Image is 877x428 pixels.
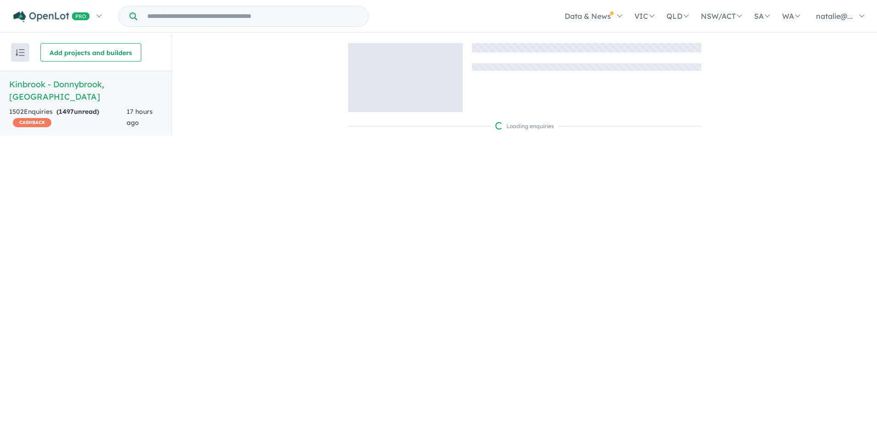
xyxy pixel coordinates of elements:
span: 17 hours ago [127,107,153,127]
button: Add projects and builders [40,43,141,62]
div: Loading enquiries [495,122,554,131]
h5: Kinbrook - Donnybrook , [GEOGRAPHIC_DATA] [9,78,162,103]
span: CASHBACK [13,118,51,127]
img: sort.svg [16,49,25,56]
div: 1502 Enquir ies [9,107,127,129]
input: Try estate name, suburb, builder or developer [139,6,366,26]
span: 1497 [59,107,74,116]
span: natalie@... [816,11,853,21]
img: Openlot PRO Logo White [13,11,90,23]
strong: ( unread) [56,107,99,116]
